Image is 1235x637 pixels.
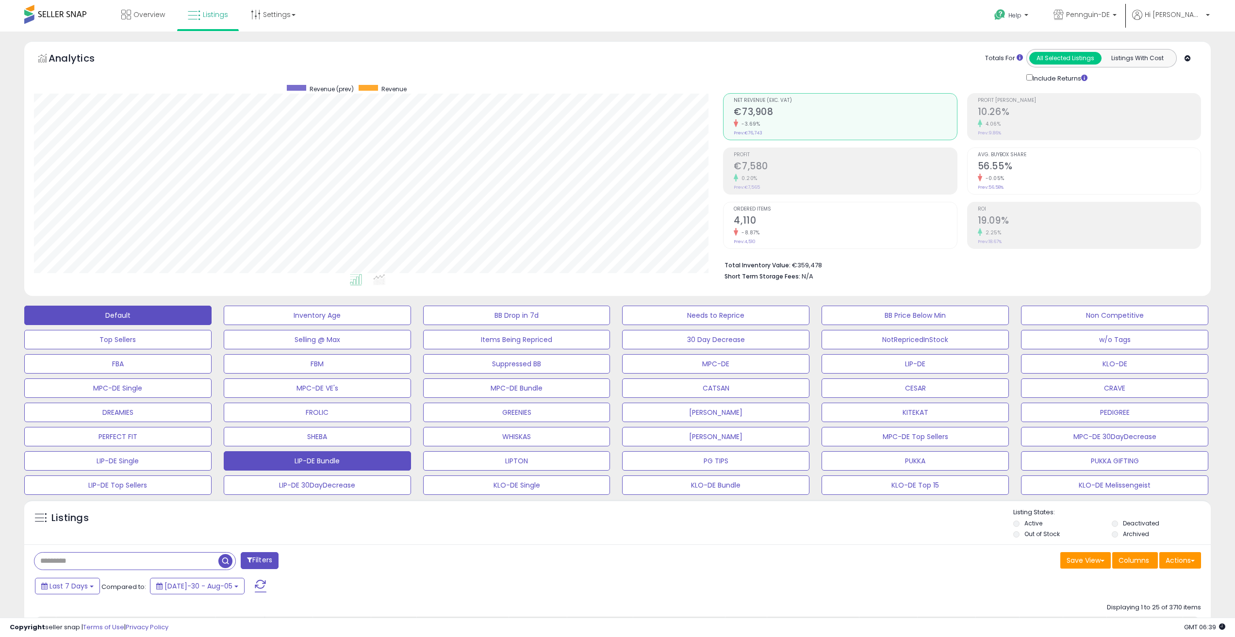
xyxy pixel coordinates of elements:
button: KLO-DE Bundle [622,475,809,495]
span: Help [1008,11,1021,19]
h2: 56.55% [978,161,1201,174]
span: Hi [PERSON_NAME] [1145,10,1203,19]
button: MPC-DE 30DayDecrease [1021,427,1208,446]
h2: 19.09% [978,215,1201,228]
button: KLO-DE Melissengeist [1021,475,1208,495]
button: [PERSON_NAME] [622,427,809,446]
button: Last 7 Days [35,578,100,594]
button: MPC-DE Bundle [423,378,610,398]
button: FBA [24,354,212,374]
button: CESAR [822,378,1009,398]
small: -0.05% [982,175,1004,182]
b: Total Inventory Value: [725,261,790,269]
button: MPC-DE Top Sellers [822,427,1009,446]
button: MPC-DE [622,354,809,374]
span: Pennguin-DE [1066,10,1110,19]
button: Actions [1159,552,1201,569]
h5: Listings [51,511,89,525]
button: Listings With Cost [1101,52,1173,65]
small: 2.25% [982,229,1002,236]
button: Columns [1112,552,1158,569]
small: 0.20% [738,175,757,182]
button: Items Being Repriced [423,330,610,349]
span: Avg. Buybox Share [978,152,1201,158]
button: Filters [241,552,279,569]
span: Ordered Items [734,207,956,212]
div: seller snap | | [10,623,168,632]
i: Get Help [994,9,1006,21]
button: SHEBA [224,427,411,446]
label: Out of Stock [1024,530,1060,538]
button: 30 Day Decrease [622,330,809,349]
div: Include Returns [1019,72,1099,83]
a: Hi [PERSON_NAME] [1132,10,1210,32]
span: Profit [734,152,956,158]
small: 4.06% [982,120,1001,128]
button: Selling @ Max [224,330,411,349]
button: KLO-DE Top 15 [822,475,1009,495]
button: [PERSON_NAME] [622,403,809,422]
button: MPC-DE VE's [224,378,411,398]
p: Listing States: [1013,508,1211,517]
span: Net Revenue (Exc. VAT) [734,98,956,103]
button: Top Sellers [24,330,212,349]
button: FBM [224,354,411,374]
button: Save View [1060,552,1111,569]
a: Help [987,1,1038,32]
a: Terms of Use [83,622,124,632]
small: -3.69% [738,120,760,128]
span: Revenue (prev) [310,85,354,93]
span: Columns [1119,555,1149,565]
button: LIP-DE Bundle [224,451,411,471]
div: Totals For [985,54,1023,63]
button: PG TIPS [622,451,809,471]
h2: €7,580 [734,161,956,174]
button: CATSAN [622,378,809,398]
button: Suppressed BB [423,354,610,374]
span: Last 7 Days [49,581,88,591]
button: [DATE]-30 - Aug-05 [150,578,245,594]
h2: €73,908 [734,106,956,119]
button: WHISKAS [423,427,610,446]
label: Archived [1123,530,1149,538]
span: ROI [978,207,1201,212]
small: Prev: 4,510 [734,239,756,245]
b: Short Term Storage Fees: [725,272,800,280]
button: LIP-DE [822,354,1009,374]
span: Revenue [381,85,407,93]
button: Non Competitive [1021,306,1208,325]
span: 2025-08-13 06:39 GMT [1184,622,1225,632]
button: MPC-DE Single [24,378,212,398]
button: w/o Tags [1021,330,1208,349]
small: Prev: €76,743 [734,130,762,136]
button: DREAMIES [24,403,212,422]
small: Prev: 9.86% [978,130,1001,136]
button: LIP-DE Single [24,451,212,471]
label: Deactivated [1123,519,1159,527]
span: Overview [133,10,165,19]
strong: Copyright [10,622,45,632]
h2: 4,110 [734,215,956,228]
button: KLO-DE [1021,354,1208,374]
h2: 10.26% [978,106,1201,119]
button: BB Drop in 7d [423,306,610,325]
button: GREENIES [423,403,610,422]
button: KLO-DE Single [423,475,610,495]
li: €359,478 [725,259,1194,270]
button: FROLIC [224,403,411,422]
button: NotRepricedInStock [822,330,1009,349]
button: PEDIGREE [1021,403,1208,422]
span: Listings [203,10,228,19]
h5: Analytics [49,51,114,67]
button: Needs to Reprice [622,306,809,325]
span: N/A [802,272,813,281]
button: LIP-DE 30DayDecrease [224,475,411,495]
button: PERFECT FIT [24,427,212,446]
span: [DATE]-30 - Aug-05 [165,581,232,591]
a: Privacy Policy [126,622,168,632]
small: Prev: €7,565 [734,184,760,190]
label: Active [1024,519,1042,527]
button: Default [24,306,212,325]
span: Compared to: [101,582,146,591]
div: Displaying 1 to 25 of 3710 items [1107,603,1201,612]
